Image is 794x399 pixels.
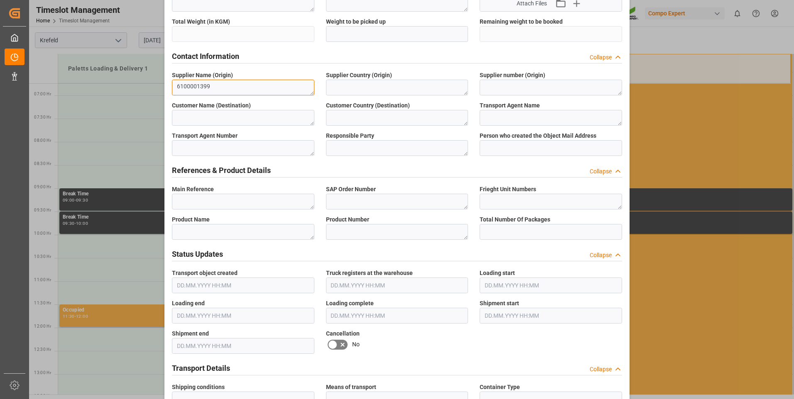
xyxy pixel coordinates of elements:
span: No [352,340,360,349]
div: Collapse [590,251,612,260]
span: Loading start [480,269,515,277]
span: Supplier Country (Origin) [326,71,392,80]
div: Collapse [590,53,612,62]
h2: References & Product Details [172,165,271,176]
input: DD.MM.YYYY HH:MM [326,277,468,293]
input: DD.MM.YYYY HH:MM [480,277,622,293]
span: Person who created the Object Mail Address [480,131,596,140]
span: Cancellation [326,329,360,338]
span: Shipping conditions [172,383,225,392]
span: Frieght Unit Numbers [480,185,536,194]
input: DD.MM.YYYY HH:MM [480,308,622,324]
span: Truck registers at the warehouse [326,269,413,277]
span: Means of transport [326,383,376,392]
span: Product Number [326,215,369,224]
span: SAP Order Number [326,185,376,194]
span: Product Name [172,215,210,224]
span: Total Number Of Packages [480,215,550,224]
h2: Status Updates [172,248,223,260]
span: Transport Agent Number [172,131,238,140]
span: Transport object created [172,269,238,277]
input: DD.MM.YYYY HH:MM [172,277,314,293]
input: DD.MM.YYYY HH:MM [172,338,314,354]
span: Shipment end [172,329,209,338]
span: Supplier Name (Origin) [172,71,233,80]
span: Customer Country (Destination) [326,101,410,110]
div: Collapse [590,365,612,374]
span: Main Reference [172,185,214,194]
span: Weight to be picked up [326,17,386,26]
input: DD.MM.YYYY HH:MM [326,308,468,324]
span: Customer Name (Destination) [172,101,251,110]
span: Container Type [480,383,520,392]
span: Transport Agent Name [480,101,540,110]
span: Supplier number (Origin) [480,71,545,80]
div: Collapse [590,167,612,176]
span: Shipment start [480,299,519,308]
span: Loading end [172,299,205,308]
h2: Contact Information [172,51,239,62]
h2: Transport Details [172,363,230,374]
input: DD.MM.YYYY HH:MM [172,308,314,324]
textarea: 6100001399 [172,80,314,95]
span: Remaining weight to be booked [480,17,563,26]
span: Total Weight (in KGM) [172,17,230,26]
span: Responsible Party [326,131,374,140]
span: Loading complete [326,299,374,308]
